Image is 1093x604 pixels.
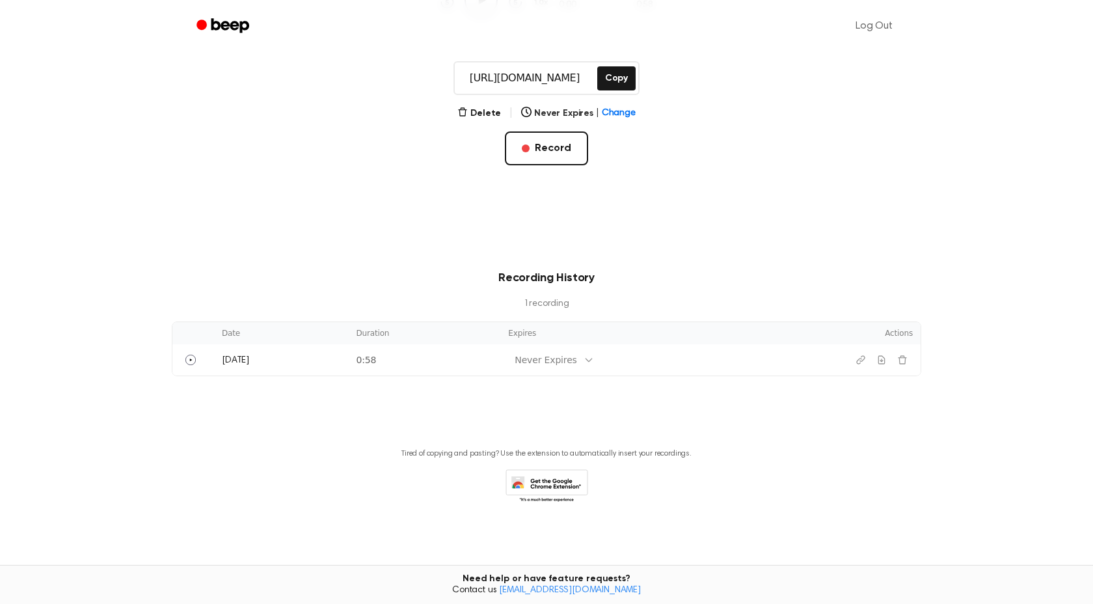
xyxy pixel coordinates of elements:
[892,350,913,370] button: Delete recording
[500,322,816,344] th: Expires
[521,107,636,120] button: Never Expires|Change
[509,105,513,121] span: |
[499,586,641,595] a: [EMAIL_ADDRESS][DOMAIN_NAME]
[193,269,900,287] h3: Recording History
[180,350,201,370] button: Play
[871,350,892,370] button: Download recording
[816,322,921,344] th: Actions
[505,131,587,165] button: Record
[401,449,692,459] p: Tired of copying and pasting? Use the extension to automatically insert your recordings.
[596,107,599,120] span: |
[8,585,1085,597] span: Contact us
[193,297,900,311] p: 1 recording
[187,14,261,39] a: Beep
[850,350,871,370] button: Copy link
[597,66,636,90] button: Copy
[515,353,576,367] div: Never Expires
[348,344,500,376] td: 0:58
[457,107,501,120] button: Delete
[348,322,500,344] th: Duration
[602,107,636,120] span: Change
[843,10,906,42] a: Log Out
[222,356,249,365] span: [DATE]
[214,322,348,344] th: Date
